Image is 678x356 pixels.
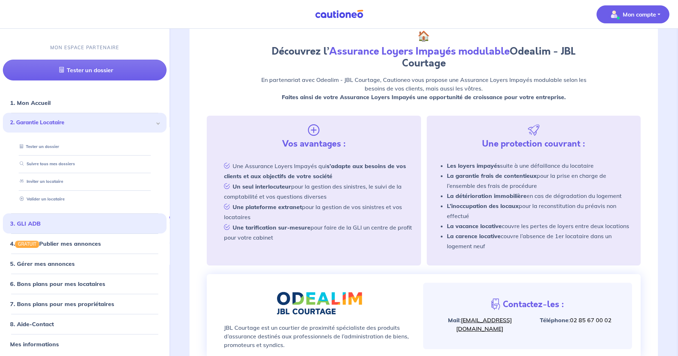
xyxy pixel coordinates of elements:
[3,277,167,291] div: 6. Bons plans pour mes locataires
[540,316,569,324] strong: Téléphone
[215,202,412,222] li: pour la gestion de vos sinistres et vos locataires
[224,162,406,180] strong: s’adapte aux besoins de vos clients et aux objectifs de votre société
[215,161,412,181] li: Une Assurance Loyers Impayés qui
[10,220,41,227] a: 3. GLI ADB
[17,197,65,202] a: Valider un locataire
[447,172,537,179] strong: La garantie frais de contentieux
[3,216,167,231] div: 3. GLI ADB
[224,323,423,349] p: JBL Courtage est un courtier de proximité spécialiste des produits d’assurance destinés aux profe...
[3,256,167,271] div: 5. Gérer mes annonces
[11,193,158,205] div: Valider un locataire
[623,10,656,19] p: Mon compte
[447,222,502,230] strong: La vacance locative
[261,31,586,43] h3: 🏠
[50,44,120,51] p: MON ESPACE PARTENAIRE
[10,240,101,247] a: 4.GRATUITPublier mes annonces
[17,144,59,149] a: Tester un dossier
[233,203,302,211] strong: Une plateforme extranet
[17,162,75,167] a: Suivre tous mes dossiers
[447,201,632,221] li: pour la reconstitution du préavis non effectué
[312,10,366,19] img: Cautioneo
[10,300,114,308] a: 7. Bons plans pour mes propriétaires
[10,341,59,348] a: Mes informations
[608,9,620,20] img: illu_account_valid_menu.svg
[3,113,167,133] div: 2. Garantie Locataire
[447,191,632,201] li: en cas de dégradation du logement
[233,224,310,231] strong: Une tarification sur-mesure
[447,202,519,209] strong: L’inoccupation des locaux
[432,316,528,333] p: :
[11,176,158,188] div: Inviter un locataire
[11,158,158,170] div: Suivre tous mes dossiers
[447,232,501,240] strong: La carence locative
[10,119,154,127] span: 2. Garantie Locataire
[276,291,363,315] img: odealim-jbl.png
[215,181,412,202] li: pour la gestion des sinistres, le suivi de la comptabilité et vos questions diverses
[447,161,632,171] li: suite à une défaillance du locataire
[3,337,167,351] div: Mes informations
[447,192,527,199] strong: La détérioration immobilière
[3,60,167,80] a: Tester un dossier
[10,99,51,106] a: 1. Mon Accueil
[261,46,586,70] h3: Découvrez l’ Odealim - JBL Courtage
[282,139,346,149] h4: Vos avantages :
[10,320,54,328] a: 8. Aide-Contact
[17,179,63,184] a: Inviter un locataire
[233,183,291,190] strong: Un seul interlocuteur
[10,280,105,287] a: 6. Bons plans pour mes locataires
[261,75,586,101] p: En partenariat avec Odealim - JBL Courtage, Cautioneo vous propose une Assurance Loyers Impayés m...
[3,297,167,311] div: 7. Bons plans pour mes propriétaires
[10,260,75,267] a: 5. Gérer mes annonces
[528,316,623,324] p: :
[11,141,158,153] div: Tester un dossier
[447,231,632,251] li: couvre l’absence de 1er locataire dans un logement neuf
[597,5,669,23] button: illu_account_valid_menu.svgMon compte
[447,162,500,169] strong: Les loyers impayés
[215,222,412,242] li: pour faire de la GLI un centre de profit pour votre cabinet
[282,93,566,101] strong: Faites ainsi de votre Assurance Loyers Impayés une opportunité de croissance pour votre entreprise.
[447,171,632,191] li: pour la prise en charge de l’ensemble des frais de procédure
[3,317,167,331] div: 8. Aide-Contact
[3,96,167,110] div: 1. Mon Accueil
[3,236,167,251] div: 4.GRATUITPublier mes annonces
[456,316,512,332] a: [EMAIL_ADDRESS][DOMAIN_NAME]
[570,316,612,324] a: 02 85 67 00 02
[447,221,632,231] li: couvre les pertes de loyers entre deux locations
[482,139,585,149] h4: Une protection couvrant :
[503,299,564,310] h4: Contactez-les :
[329,44,510,59] strong: Assurance Loyers Impayés modulable
[448,316,459,324] strong: Mail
